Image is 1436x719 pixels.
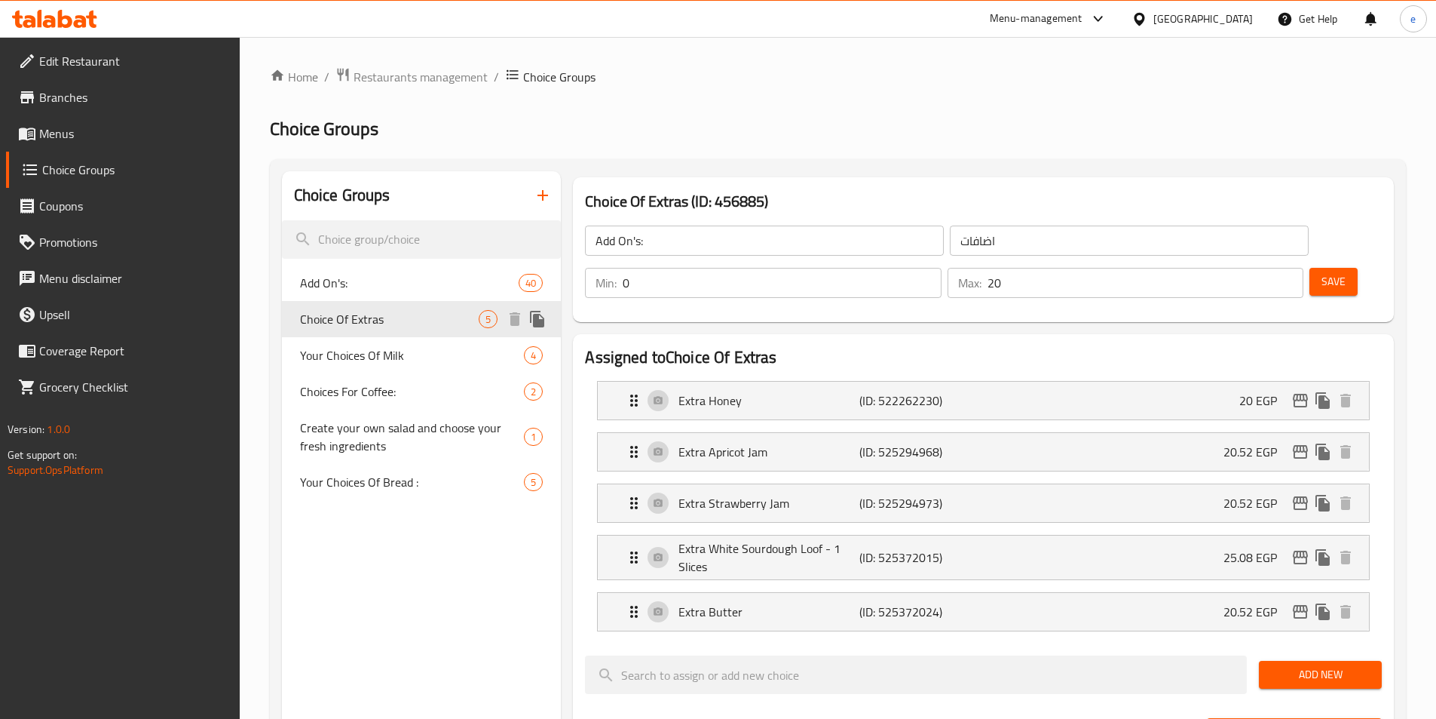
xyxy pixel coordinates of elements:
h3: Choice Of Extras (ID: 456885) [585,189,1382,214]
li: / [494,68,499,86]
p: 20.52 EGP [1223,603,1289,621]
p: Extra Strawberry Jam [678,494,859,512]
div: Choices [479,310,498,328]
span: 5 [525,475,542,490]
p: Max: [958,274,981,292]
li: Expand [585,426,1382,478]
span: Upsell [39,306,228,324]
p: (ID: 525372024) [859,603,980,621]
input: search [282,220,562,259]
div: Expand [598,382,1369,419]
div: Add On's:40 [282,265,562,301]
li: / [324,68,329,86]
button: Save [1309,268,1358,296]
span: Edit Restaurant [39,52,228,70]
span: Version: [8,419,44,439]
button: duplicate [1312,601,1334,623]
span: Choice Of Extras [300,310,479,328]
div: Choices For Coffee:2 [282,373,562,410]
p: Extra Apricot Jam [678,443,859,461]
p: Min: [596,274,617,292]
div: Expand [598,536,1369,579]
button: edit [1289,441,1312,463]
p: 25.08 EGP [1223,548,1289,567]
div: Choices [519,274,543,292]
li: Expand [585,529,1382,586]
a: Coupons [6,188,240,224]
p: (ID: 522262230) [859,392,980,410]
div: Choices [524,346,543,364]
div: Choice Of Extras5deleteduplicate [282,301,562,337]
li: Expand [585,375,1382,426]
div: [GEOGRAPHIC_DATA] [1153,11,1253,27]
span: 1.0.0 [47,419,70,439]
span: Create your own salad and choose your fresh ingredients [300,419,525,455]
a: Home [270,68,318,86]
button: Add New [1259,661,1382,689]
button: edit [1289,492,1312,515]
a: Menu disclaimer [6,260,240,297]
p: Extra Honey [678,392,859,410]
span: Choice Groups [42,161,228,179]
a: Restaurants management [335,67,488,87]
div: Your Choices Of Bread :5 [282,464,562,500]
span: 4 [525,349,542,363]
span: Choices For Coffee: [300,383,525,401]
span: 1 [525,430,542,444]
p: 20.52 EGP [1223,443,1289,461]
span: e [1410,11,1416,27]
span: Promotions [39,233,228,251]
button: delete [1334,441,1357,463]
span: Get support on: [8,445,77,465]
button: edit [1289,389,1312,412]
a: Promotions [6,224,240,260]
a: Choice Groups [6,152,240,188]
div: Create your own salad and choose your fresh ingredients1 [282,410,562,464]
div: Choices [524,473,543,491]
a: Menus [6,115,240,152]
button: delete [504,308,526,330]
p: (ID: 525294973) [859,494,980,512]
h2: Choice Groups [294,184,390,207]
span: 2 [525,385,542,399]
span: Branches [39,88,228,106]
button: delete [1334,601,1357,623]
p: 20.52 EGP [1223,494,1289,512]
span: 40 [519,276,542,290]
div: Choices [524,428,543,446]
div: Choices [524,383,543,401]
div: Your Choices Of Milk4 [282,337,562,373]
a: Branches [6,79,240,115]
span: Coupons [39,197,228,215]
span: Choice Groups [523,68,596,86]
input: search [585,656,1247,694]
a: Edit Restaurant [6,43,240,79]
div: Menu-management [990,10,1082,28]
div: Expand [598,433,1369,471]
button: duplicate [1312,441,1334,463]
span: Add New [1271,665,1370,684]
a: Upsell [6,297,240,333]
button: duplicate [1312,389,1334,412]
span: Restaurants management [354,68,488,86]
li: Expand [585,478,1382,529]
a: Grocery Checklist [6,369,240,405]
li: Expand [585,586,1382,638]
span: Coverage Report [39,342,228,360]
span: Add On's: [300,274,519,292]
p: Extra White Sourdough Loof - 1 Slices [678,539,859,576]
span: 5 [479,312,497,327]
span: Menus [39,124,228,143]
button: delete [1334,492,1357,515]
a: Coverage Report [6,333,240,369]
nav: breadcrumb [270,67,1406,87]
div: Expand [598,484,1369,522]
div: Expand [598,593,1369,631]
button: edit [1289,601,1312,623]
span: Save [1321,272,1346,291]
p: 20 EGP [1239,392,1289,410]
p: (ID: 525372015) [859,548,980,567]
span: Your Choices Of Bread : [300,473,525,491]
h2: Assigned to Choice Of Extras [585,346,1382,369]
a: Support.OpsPlatform [8,460,103,480]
